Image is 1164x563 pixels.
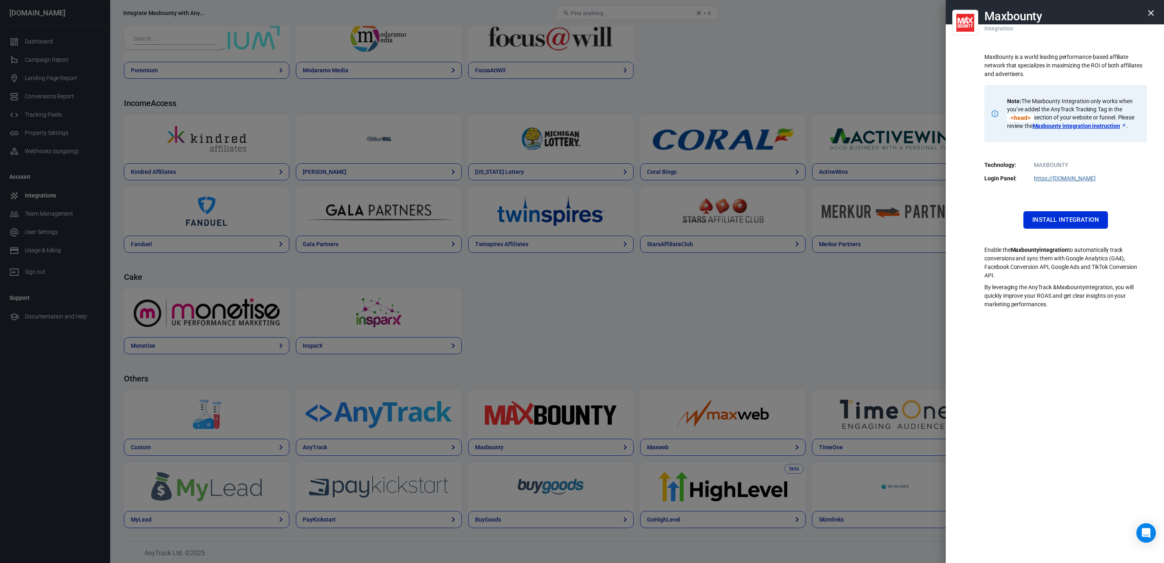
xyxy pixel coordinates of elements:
code: Click to copy [1007,114,1034,122]
p: Integration [984,16,1013,33]
a: https://[DOMAIN_NAME] [1034,175,1096,182]
div: Open Intercom Messenger [1136,523,1156,543]
a: Maxbounty integration instruction [1033,122,1127,130]
img: Maxbounty [956,11,974,34]
strong: Maxbounty integration [1011,247,1068,253]
dt: Login Panel: [984,174,1025,183]
strong: Note: [1007,98,1021,104]
button: Install Integration [1023,211,1108,228]
h2: Maxbounty [984,10,1042,23]
p: The Maxbounty Integration only works when you’ve added the AnyTrack Tracking Tag in the section o... [1007,97,1137,130]
dd: MAXBOUNTY [989,161,1142,169]
p: MaxBounty is a world leading performance-based affiliate network that specializes in maximizing t... [984,53,1147,78]
dt: Technology: [984,161,1025,169]
p: Enable the to automatically track conversions and sync them with Google Analytics (GA4), Facebook... [984,246,1147,280]
p: By leveraging the AnyTrack & Maxbounty integration, you will quickly improve your ROAS and get cl... [984,283,1147,309]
